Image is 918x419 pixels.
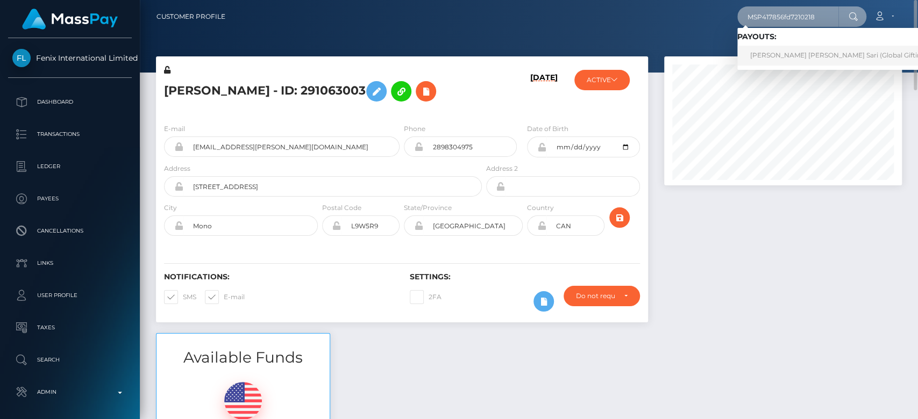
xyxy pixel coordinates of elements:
a: Links [8,250,132,277]
input: Search... [737,6,838,27]
a: Ledger [8,153,132,180]
p: Cancellations [12,223,127,239]
h5: [PERSON_NAME] - ID: 291063003 [164,76,476,107]
span: Fenix International Limited [8,53,132,63]
p: Search [12,352,127,368]
a: User Profile [8,282,132,309]
label: Phone [404,124,425,134]
img: MassPay Logo [22,9,118,30]
a: Search [8,346,132,373]
a: Transactions [8,121,132,148]
label: 2FA [410,290,442,304]
h3: Available Funds [156,347,330,368]
p: User Profile [12,287,127,304]
label: Address 2 [486,164,518,174]
a: Payees [8,185,132,212]
h6: Notifications: [164,272,394,281]
p: Transactions [12,126,127,142]
p: Admin [12,384,127,400]
label: Date of Birth [527,124,568,134]
label: SMS [164,290,196,304]
label: State/Province [404,203,452,213]
div: Do not require [576,292,615,300]
label: E-mail [205,290,245,304]
p: Links [12,255,127,271]
button: ACTIVE [574,70,630,90]
a: Admin [8,379,132,406]
a: Dashboard [8,89,132,115]
p: Taxes [12,320,127,336]
a: Taxes [8,314,132,341]
h6: Settings: [410,272,639,281]
p: Ledger [12,158,127,175]
button: Do not require [564,286,639,306]
label: City [164,203,177,213]
label: Postal Code [322,203,361,213]
img: Fenix International Limited [12,49,31,67]
a: Customer Profile [156,5,225,28]
label: E-mail [164,124,185,134]
label: Country [527,203,554,213]
p: Payees [12,191,127,207]
a: Cancellations [8,218,132,244]
h6: [DATE] [530,73,558,111]
p: Dashboard [12,94,127,110]
label: Address [164,164,190,174]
